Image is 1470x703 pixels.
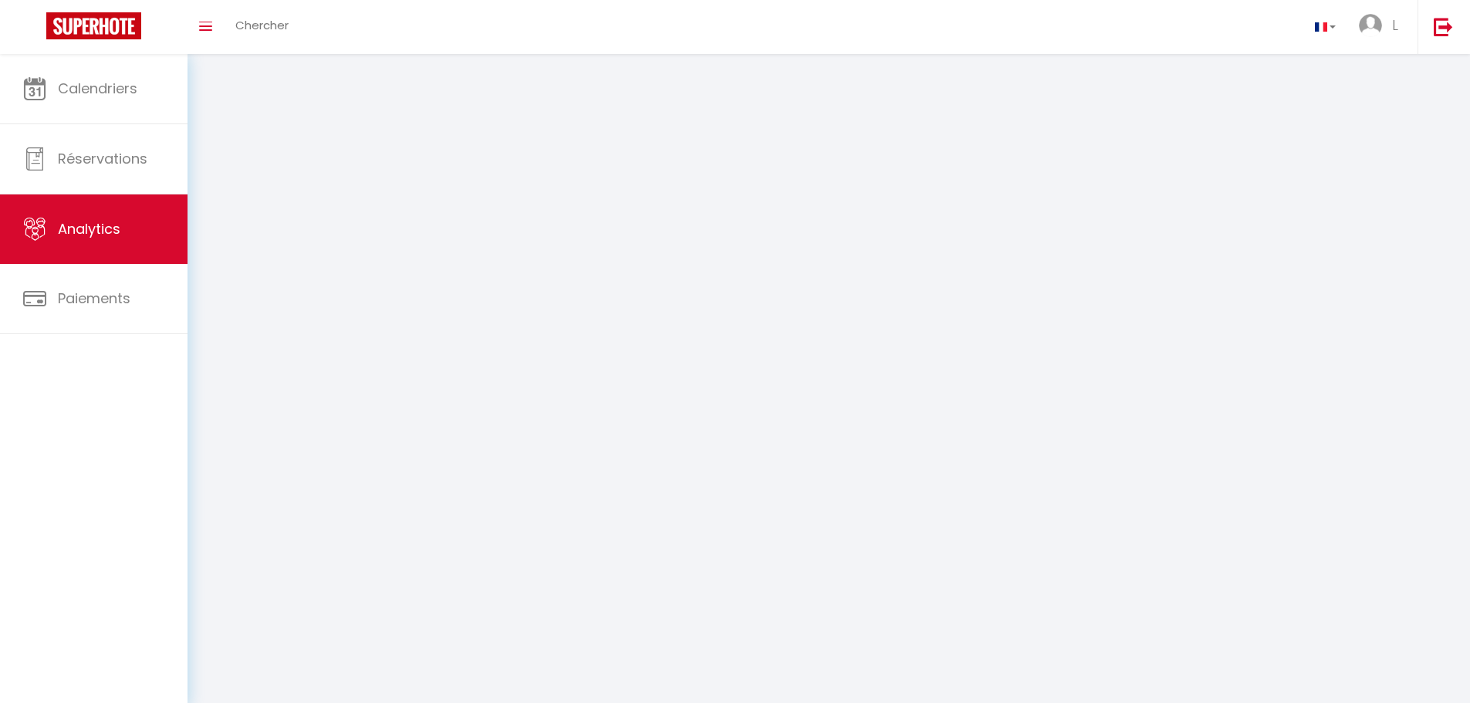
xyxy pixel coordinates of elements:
span: Analytics [58,219,120,238]
img: Super Booking [46,12,141,39]
span: L [1392,15,1398,35]
span: Réservations [58,149,147,168]
img: logout [1434,17,1453,36]
span: Chercher [235,17,289,33]
span: Calendriers [58,79,137,98]
span: Paiements [58,289,130,308]
button: Ouvrir le widget de chat LiveChat [12,6,59,52]
img: ... [1359,14,1382,37]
